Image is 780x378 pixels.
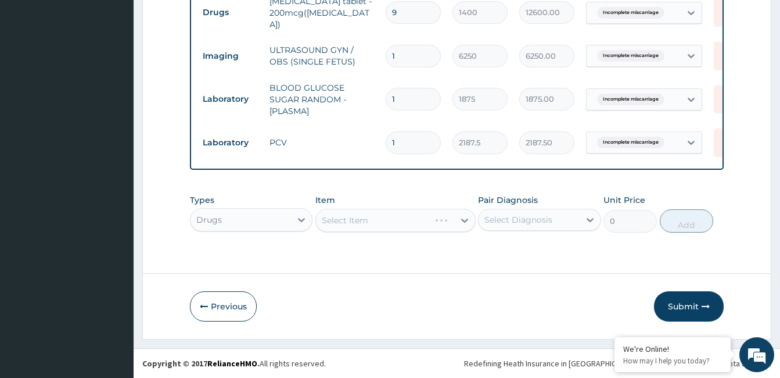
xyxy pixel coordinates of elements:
a: RelianceHMO [207,358,257,369]
div: Redefining Heath Insurance in [GEOGRAPHIC_DATA] using Telemedicine and Data Science! [464,358,771,369]
td: BLOOD GLUCOSE SUGAR RANDOM - [PLASMA] [264,76,380,123]
td: PCV [264,131,380,154]
div: Select Diagnosis [484,214,552,226]
span: Incomplete miscarriage [597,7,664,19]
div: Minimize live chat window [190,6,218,34]
span: Incomplete miscarriage [597,94,664,105]
button: Previous [190,291,257,322]
p: How may I help you today? [623,356,722,366]
td: Laboratory [197,132,264,154]
label: Types [190,195,214,205]
label: Pair Diagnosis [478,194,538,206]
td: ULTRASOUND GYN / OBS (SINGLE FETUS) [264,38,380,73]
button: Add [660,209,713,233]
label: Item [315,194,335,206]
td: Drugs [197,2,264,23]
div: Chat with us now [60,65,195,80]
span: Incomplete miscarriage [597,50,664,62]
div: Drugs [196,214,222,226]
footer: All rights reserved. [134,348,780,378]
td: Imaging [197,45,264,67]
strong: Copyright © 2017 . [142,358,260,369]
td: Laboratory [197,88,264,110]
button: Submit [654,291,724,322]
textarea: Type your message and hit 'Enter' [6,254,221,294]
div: We're Online! [623,344,722,354]
img: d_794563401_company_1708531726252_794563401 [21,58,47,87]
label: Unit Price [603,194,645,206]
span: We're online! [67,115,160,232]
span: Incomplete miscarriage [597,137,664,148]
